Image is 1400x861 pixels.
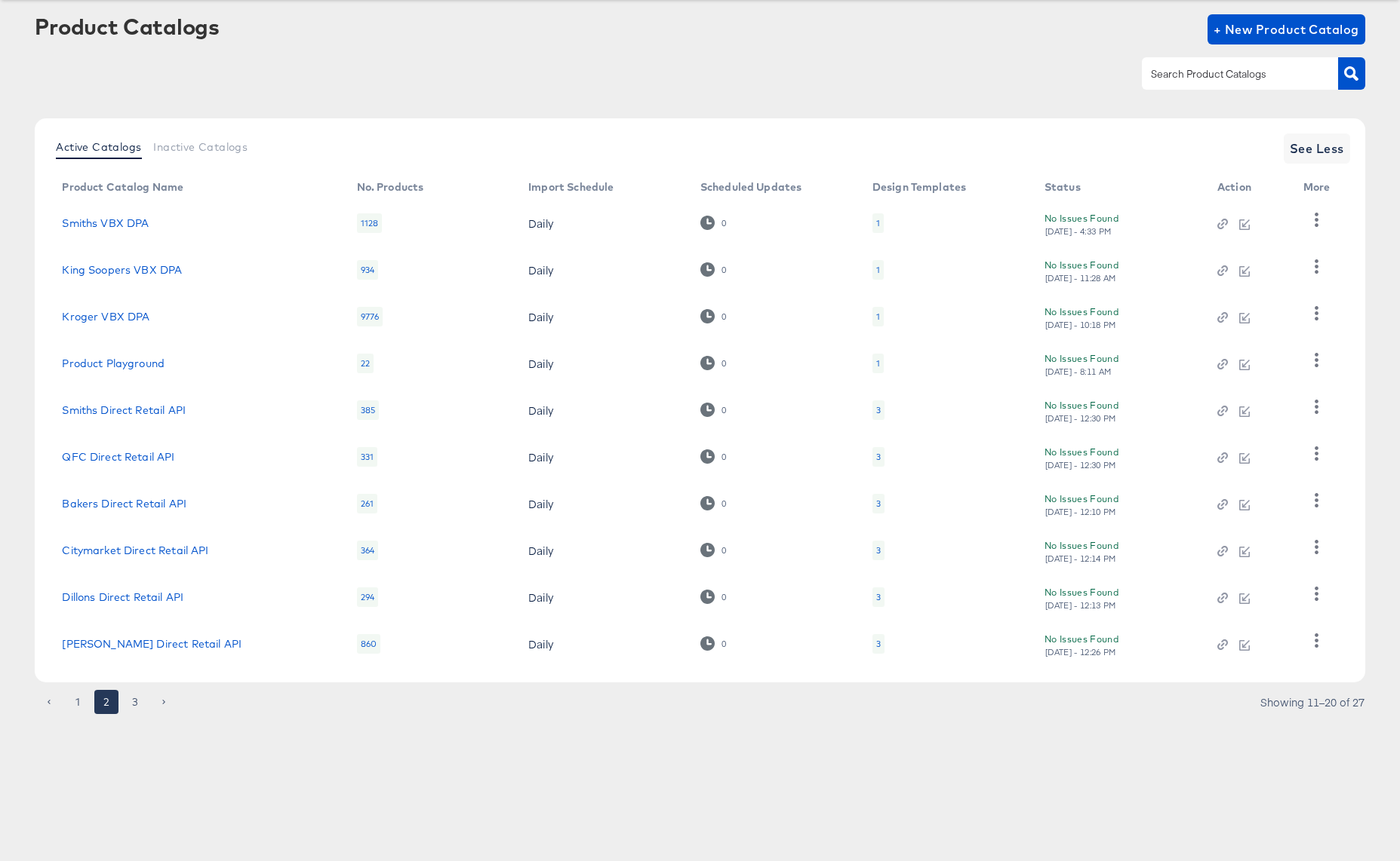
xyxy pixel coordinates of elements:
[516,340,688,387] td: Daily
[700,181,802,193] div: Scheduled Updates
[876,264,880,276] div: 1
[872,181,966,193] div: Design Templates
[528,181,614,193] div: Import Schedule
[62,357,165,369] a: Product Playground
[876,357,880,369] div: 1
[700,262,727,277] div: 0
[872,354,884,373] div: 1
[700,496,727,510] div: 0
[721,592,727,602] div: 0
[721,311,727,322] div: 0
[872,447,885,467] div: 3
[721,405,727,415] div: 0
[1148,66,1309,83] input: Search Product Catalogs
[357,400,379,420] div: 385
[62,451,174,463] a: QFC Direct Retail API
[700,356,727,370] div: 0
[62,217,149,229] a: Smiths VBX DPA
[876,404,881,416] div: 3
[94,690,118,714] button: page 2
[1208,14,1365,44] button: + New Product Catalog
[876,498,881,510] div: 3
[357,354,374,373] div: 22
[62,638,242,650] a: [PERSON_NAME] Direct Retail API
[700,636,727,651] div: 0
[62,311,149,323] a: Kroger VBX DPA
[35,14,219,38] div: Product Catalogs
[123,690,147,714] button: Go to page 3
[152,690,176,714] button: Go to next page
[357,181,424,193] div: No. Products
[516,480,688,527] td: Daily
[876,544,881,556] div: 3
[876,217,880,229] div: 1
[1284,133,1350,164] button: See Less
[876,591,881,603] div: 3
[1205,176,1291,200] th: Action
[62,544,208,556] a: Citymarket Direct Retail API
[721,265,727,275] div: 0
[700,543,727,557] div: 0
[62,181,183,193] div: Product Catalog Name
[721,358,727,369] div: 0
[66,690,90,714] button: Go to page 1
[1291,176,1349,200] th: More
[56,141,141,153] span: Active Catalogs
[357,260,378,280] div: 934
[35,690,178,714] nav: pagination navigation
[62,404,186,416] a: Smiths Direct Retail API
[872,587,885,607] div: 3
[516,574,688,620] td: Daily
[872,400,885,420] div: 3
[1260,697,1365,707] div: Showing 11–20 of 27
[700,309,727,323] div: 0
[876,638,881,650] div: 3
[516,293,688,340] td: Daily
[62,264,182,276] a: King Soopers VBX DPA
[516,620,688,667] td: Daily
[516,434,688,480] td: Daily
[516,200,688,247] td: Daily
[872,307,884,326] div: 1
[876,451,881,463] div: 3
[721,452,727,462] div: 0
[357,447,377,467] div: 331
[872,541,885,560] div: 3
[357,541,378,560] div: 364
[516,527,688,574] td: Daily
[721,639,727,649] div: 0
[700,590,727,604] div: 0
[872,634,885,654] div: 3
[876,311,880,323] div: 1
[1290,138,1344,159] span: See Less
[872,260,884,280] div: 1
[62,498,186,510] a: Bakers Direct Retail API
[1214,19,1359,40] span: + New Product Catalog
[357,494,377,513] div: 261
[37,690,61,714] button: Go to previous page
[357,634,380,654] div: 860
[700,403,727,417] div: 0
[153,141,248,153] span: Inactive Catalogs
[1032,176,1205,200] th: Status
[700,449,727,464] div: 0
[721,498,727,509] div: 0
[62,591,183,603] a: Dillons Direct Retail API
[516,247,688,293] td: Daily
[872,213,884,233] div: 1
[357,587,378,607] div: 294
[516,387,688,434] td: Daily
[700,216,727,230] div: 0
[721,218,727,228] div: 0
[357,213,383,233] div: 1128
[872,494,885,513] div: 3
[357,307,383,326] div: 9776
[721,545,727,556] div: 0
